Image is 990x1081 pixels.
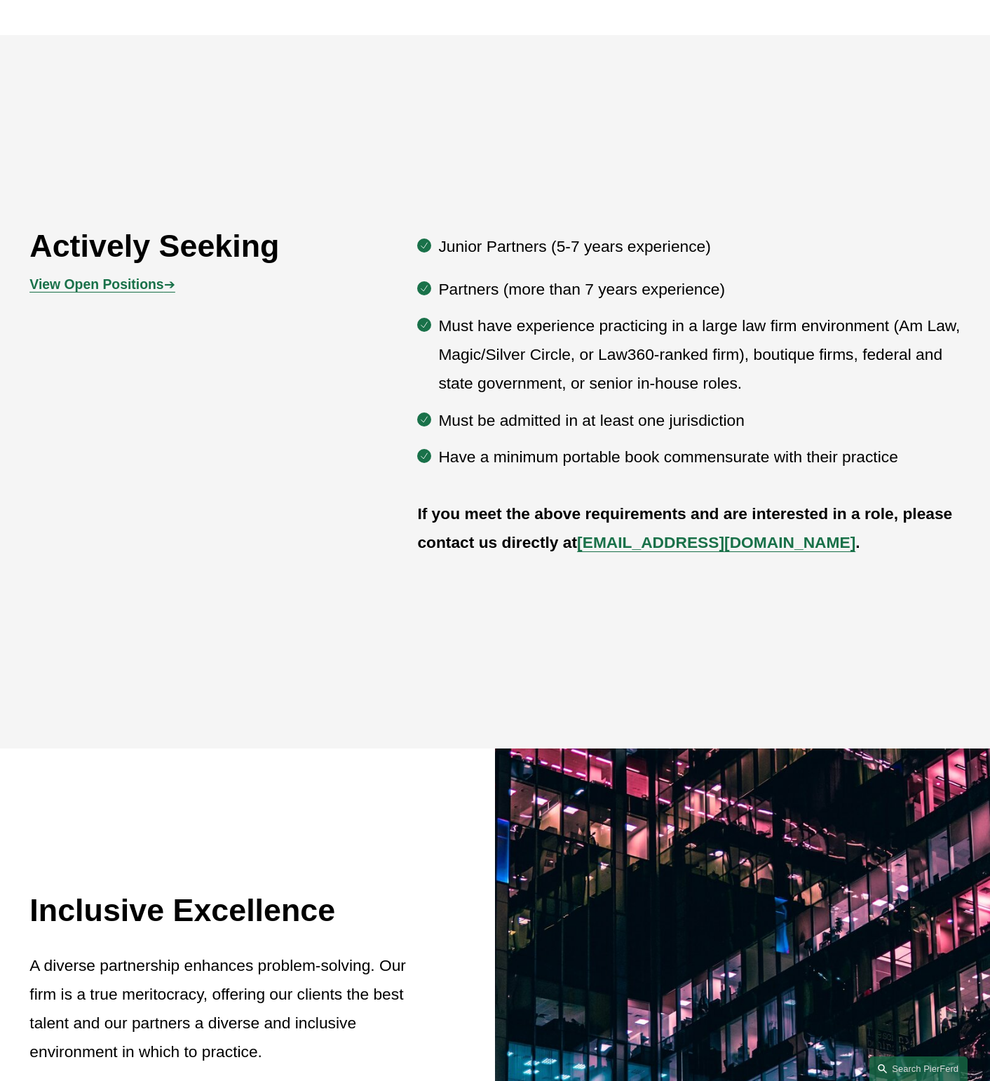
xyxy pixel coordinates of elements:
[438,311,960,398] p: Must have experience practicing in a large law firm environment (Am Law, Magic/Silver Circle, or ...
[869,1056,968,1081] a: Search this site
[855,533,860,551] strong: .
[29,276,163,292] strong: View Open Positions
[29,951,417,1066] p: A diverse partnership enhances problem-solving. Our firm is a true meritocracy, offering our clie...
[29,892,335,927] span: Inclusive Excellence
[29,227,339,264] h2: Actively Seeking
[577,533,855,551] a: [EMAIL_ADDRESS][DOMAIN_NAME]
[438,232,960,261] p: Junior Partners (5-7 years experience)
[438,275,960,304] p: Partners (more than 7 years experience)
[29,276,175,292] span: ➔
[29,276,175,292] a: View Open Positions➔
[438,443,960,471] p: Have a minimum portable book commensurate with their practice
[417,504,956,551] strong: If you meet the above requirements and are interested in a role, please contact us directly at
[438,406,960,435] p: Must be admitted in at least one jurisdiction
